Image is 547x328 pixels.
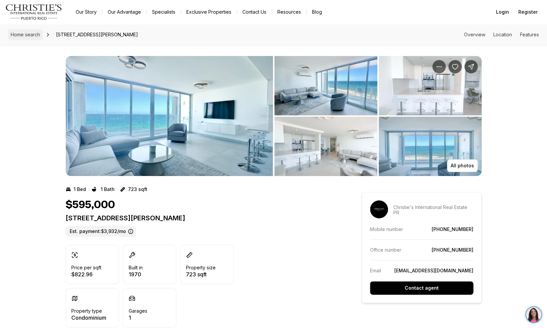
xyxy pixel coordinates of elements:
[70,7,102,17] a: Our Story
[8,29,43,40] a: Home search
[66,226,136,237] label: Est. payment: $3,932/mo
[66,56,273,176] li: 1 of 6
[129,265,143,270] p: Built in
[66,199,115,211] h1: $595,000
[370,226,403,232] p: Mobile number
[71,308,102,314] p: Property type
[53,29,141,40] span: [STREET_ADDRESS][PERSON_NAME]
[237,7,272,17] button: Contact Us
[520,32,539,37] a: Skip to: Features
[379,56,482,115] button: View image gallery
[5,4,62,20] img: logo
[464,32,539,37] nav: Page section menu
[274,117,377,176] button: View image gallery
[370,268,381,273] p: Email
[394,268,473,273] a: [EMAIL_ADDRESS][DOMAIN_NAME]
[66,56,273,176] button: View image gallery
[102,7,146,17] a: Our Advantage
[405,285,439,291] p: Contact agent
[448,60,462,73] button: Save Property: 1035 Ashford MIRADOR DEL CONDADO #204
[186,272,216,277] p: 723 sqft
[66,56,482,176] div: Listing Photos
[518,9,538,15] span: Register
[129,272,143,277] p: 1970
[186,265,216,270] p: Property size
[451,163,474,168] p: All photos
[496,9,509,15] span: Login
[272,7,306,17] a: Resources
[274,56,377,115] button: View image gallery
[514,5,542,19] button: Register
[129,308,147,314] p: Garages
[129,315,147,320] p: 1
[447,159,478,172] button: All photos
[11,32,40,37] span: Home search
[432,247,473,253] a: [PHONE_NUMBER]
[432,60,446,73] button: Property options
[4,4,19,19] img: be3d4b55-7850-4bcb-9297-a2f9cd376e78.png
[147,7,181,17] a: Specialists
[432,226,473,232] a: [PHONE_NUMBER]
[370,247,401,253] p: Office number
[464,32,485,37] a: Skip to: Overview
[128,187,147,192] p: 723 sqft
[379,117,482,176] button: View image gallery
[492,5,513,19] button: Login
[71,272,101,277] p: $822.96
[66,214,338,222] p: [STREET_ADDRESS][PERSON_NAME]
[307,7,327,17] a: Blog
[493,32,512,37] a: Skip to: Location
[393,205,473,215] p: Christie's International Real Estate PR
[274,56,482,176] li: 2 of 6
[101,187,115,192] p: 1 Bath
[181,7,237,17] a: Exclusive Properties
[464,60,478,73] button: Share Property: 1035 Ashford MIRADOR DEL CONDADO #204
[370,281,473,295] button: Contact agent
[71,315,106,320] p: Condominium
[71,265,101,270] p: Price per sqft
[74,187,86,192] p: 1 Bed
